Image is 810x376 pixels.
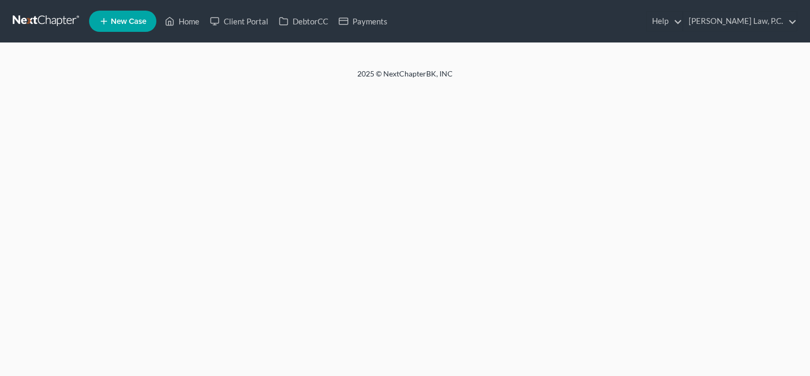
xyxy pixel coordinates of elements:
a: Home [160,12,205,31]
a: Client Portal [205,12,274,31]
a: Help [647,12,682,31]
new-legal-case-button: New Case [89,11,156,32]
div: 2025 © NextChapterBK, INC [103,69,707,88]
a: DebtorCC [274,12,333,31]
a: [PERSON_NAME] Law, P.C. [683,12,797,31]
a: Payments [333,12,393,31]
